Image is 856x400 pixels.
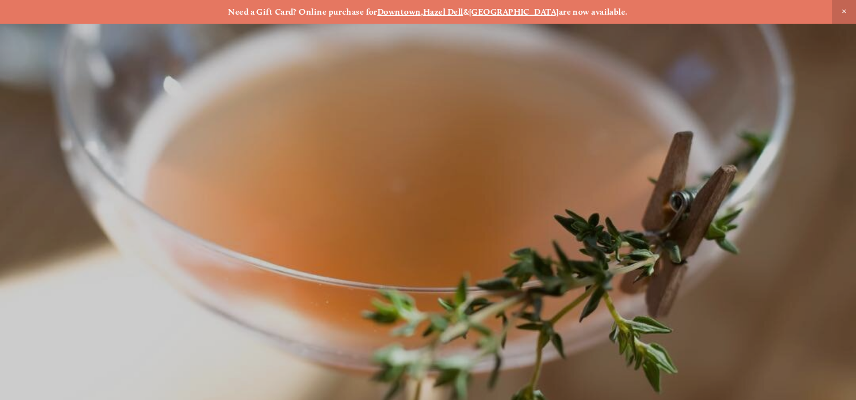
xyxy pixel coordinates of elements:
[421,7,423,17] strong: ,
[469,7,559,17] a: [GEOGRAPHIC_DATA]
[559,7,628,17] strong: are now available.
[377,7,421,17] a: Downtown
[228,7,377,17] strong: Need a Gift Card? Online purchase for
[423,7,463,17] a: Hazel Dell
[463,7,469,17] strong: &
